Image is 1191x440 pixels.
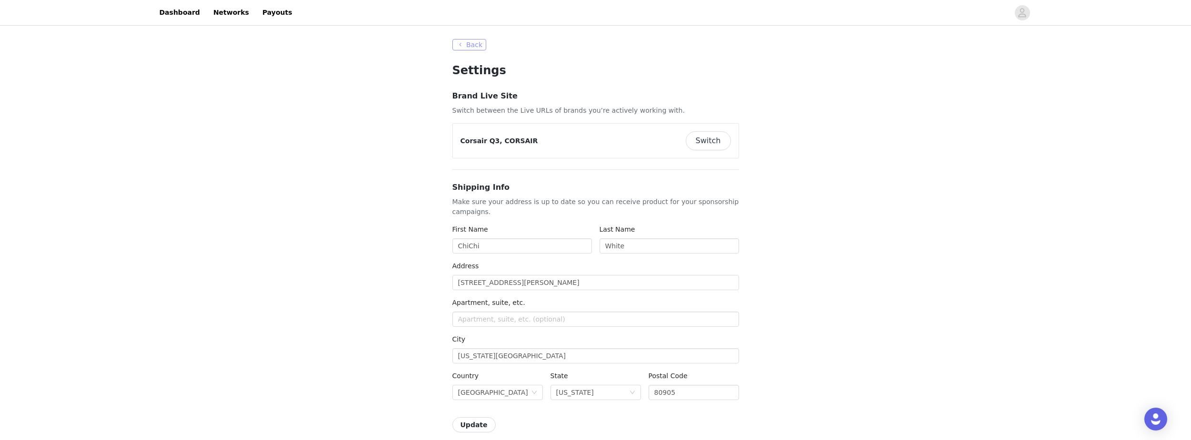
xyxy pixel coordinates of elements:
[452,225,488,233] label: First Name
[257,2,298,23] a: Payouts
[460,136,538,146] p: Corsair Q3, CORSAIR
[452,299,525,306] label: Apartment, suite, etc.
[452,262,479,270] label: Address
[452,182,739,193] h3: Shipping Info
[452,106,739,116] p: Switch between the Live URLs of brands you’re actively working with.
[452,372,479,380] label: Country
[1018,5,1027,20] div: avatar
[452,90,739,102] h3: Brand Live Site
[452,275,739,290] input: Address
[556,385,594,400] div: Colorado
[531,390,537,396] i: icon: down
[600,225,635,233] label: Last Name
[154,2,206,23] a: Dashboard
[452,348,739,363] input: City
[686,131,731,150] button: Switch
[1144,408,1167,430] div: Open Intercom Messenger
[649,372,688,380] label: Postal Code
[458,385,528,400] div: United States
[452,335,465,343] label: City
[630,390,635,396] i: icon: down
[208,2,255,23] a: Networks
[452,39,487,50] button: Back
[452,312,739,327] input: Apartment, suite, etc. (optional)
[649,385,739,400] input: Postal code
[452,197,739,217] p: Make sure your address is up to date so you can receive product for your sponsorship campaigns.
[452,62,739,79] h1: Settings
[550,372,568,380] label: State
[452,417,496,432] button: Update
